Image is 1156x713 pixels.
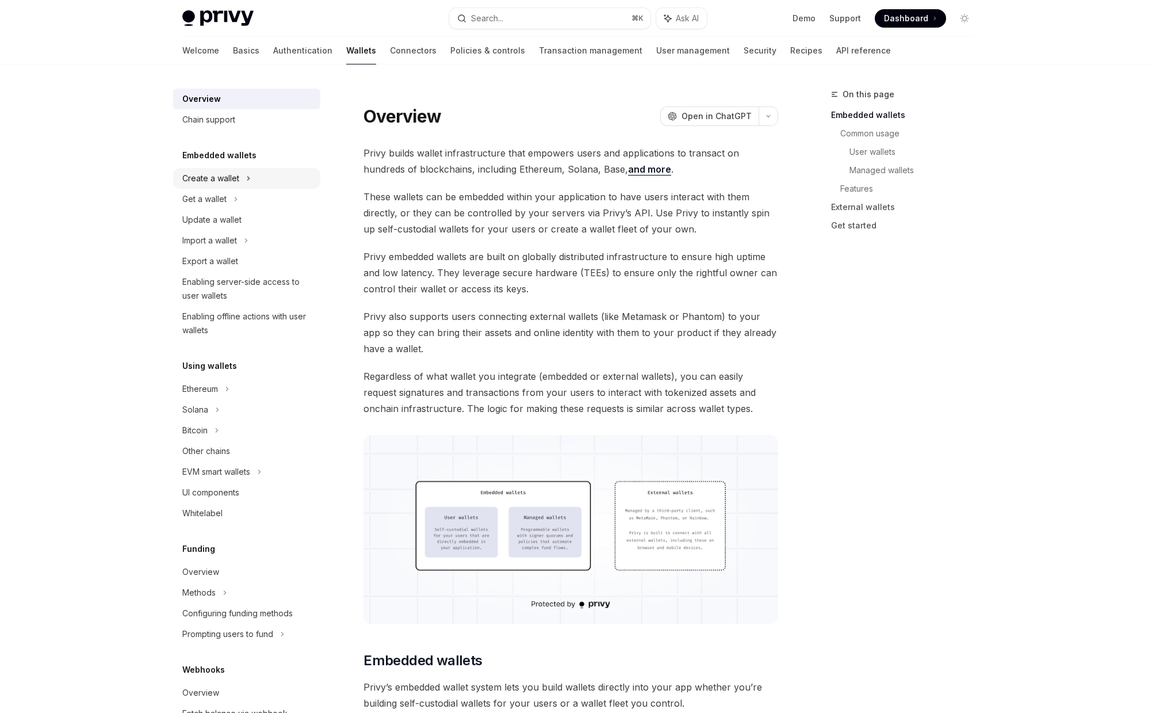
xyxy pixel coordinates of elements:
[182,465,250,479] div: EVM smart wallets
[840,124,983,143] a: Common usage
[173,251,320,272] a: Export a wallet
[363,189,778,237] span: These wallets can be embedded within your application to have users interact with them directly, ...
[182,37,219,64] a: Welcome
[173,482,320,503] a: UI components
[173,562,320,582] a: Overview
[182,310,313,337] div: Enabling offline actions with user wallets
[840,180,983,198] a: Features
[849,143,983,161] a: User wallets
[660,106,759,126] button: Open in ChatGPT
[182,192,227,206] div: Get a wallet
[656,37,730,64] a: User management
[182,359,237,373] h5: Using wallets
[450,37,525,64] a: Policies & controls
[182,10,254,26] img: light logo
[363,249,778,297] span: Privy embedded wallets are built on globally distributed infrastructure to ensure high uptime and...
[884,13,928,24] span: Dashboard
[182,213,242,227] div: Update a wallet
[656,8,707,29] button: Ask AI
[182,607,293,620] div: Configuring funding methods
[471,12,503,25] div: Search...
[843,87,894,101] span: On this page
[182,148,257,162] h5: Embedded wallets
[363,145,778,177] span: Privy builds wallet infrastructure that empowers users and applications to transact on hundreds o...
[829,13,861,24] a: Support
[173,603,320,624] a: Configuring funding methods
[836,37,891,64] a: API reference
[955,9,974,28] button: Toggle dark mode
[182,92,221,106] div: Overview
[182,486,239,500] div: UI components
[363,308,778,357] span: Privy also supports users connecting external wallets (like Metamask or Phantom) to your app so t...
[182,424,208,437] div: Bitcoin
[182,382,218,396] div: Ethereum
[363,679,778,711] span: Privy’s embedded wallet system lets you build wallets directly into your app whether you’re build...
[363,651,482,670] span: Embedded wallets
[182,565,219,579] div: Overview
[849,161,983,180] a: Managed wallets
[790,37,822,64] a: Recipes
[831,198,983,216] a: External wallets
[875,9,946,28] a: Dashboard
[182,663,225,677] h5: Webhooks
[449,8,650,29] button: Search...⌘K
[628,163,671,176] a: and more
[173,89,320,109] a: Overview
[182,627,273,641] div: Prompting users to fund
[173,503,320,524] a: Whitelabel
[182,234,237,247] div: Import a wallet
[390,37,437,64] a: Connectors
[744,37,776,64] a: Security
[173,441,320,462] a: Other chains
[182,444,230,458] div: Other chains
[182,113,235,127] div: Chain support
[182,686,219,700] div: Overview
[233,37,259,64] a: Basics
[182,254,238,268] div: Export a wallet
[676,13,699,24] span: Ask AI
[182,542,215,556] h5: Funding
[182,506,223,520] div: Whitelabel
[793,13,816,24] a: Demo
[182,275,313,303] div: Enabling server-side access to user wallets
[173,109,320,130] a: Chain support
[363,368,778,417] span: Regardless of what wallet you integrate (embedded or external wallets), you can easily request si...
[173,209,320,230] a: Update a wallet
[173,306,320,341] a: Enabling offline actions with user wallets
[182,586,216,600] div: Methods
[539,37,642,64] a: Transaction management
[273,37,332,64] a: Authentication
[831,216,983,235] a: Get started
[182,171,239,185] div: Create a wallet
[363,106,441,127] h1: Overview
[682,110,752,122] span: Open in ChatGPT
[173,683,320,703] a: Overview
[346,37,376,64] a: Wallets
[831,106,983,124] a: Embedded wallets
[363,435,778,624] img: images/walletoverview.png
[182,403,208,417] div: Solana
[173,272,320,306] a: Enabling server-side access to user wallets
[631,14,644,23] span: ⌘ K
